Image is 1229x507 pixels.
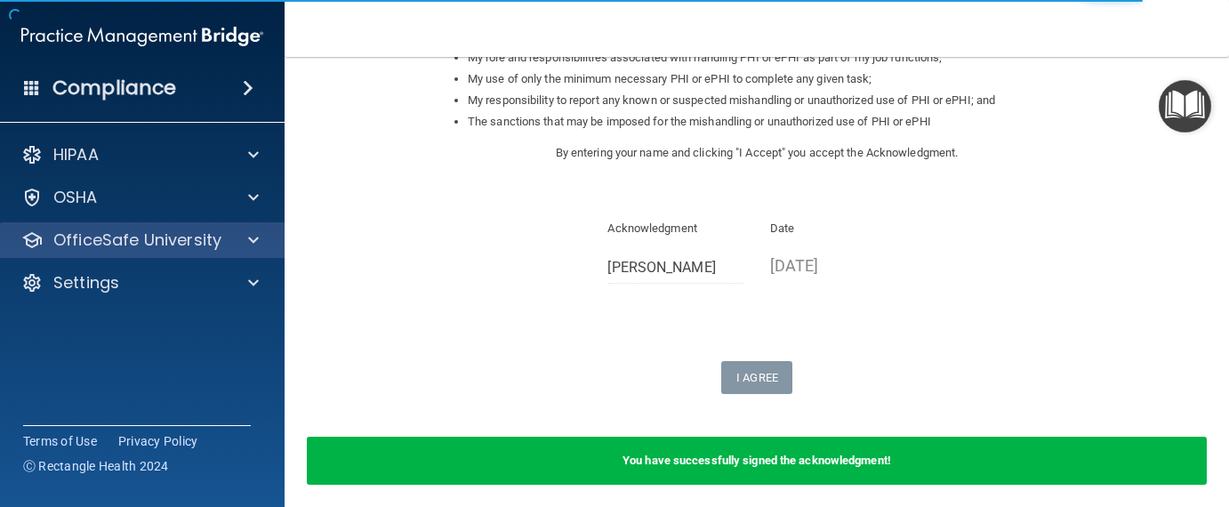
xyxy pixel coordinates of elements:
p: OfficeSafe University [53,229,221,251]
p: HIPAA [53,144,99,165]
a: Privacy Policy [118,432,198,450]
a: OfficeSafe University [21,229,259,251]
b: You have successfully signed the acknowledgment! [623,454,891,467]
p: Acknowledgment [608,218,744,239]
a: HIPAA [21,144,259,165]
li: My role and responsibilities associated with handling PHI or ePHI as part of my job functions; [468,47,1081,68]
p: [DATE] [770,251,906,280]
img: PMB logo [21,19,263,54]
a: Terms of Use [23,432,97,450]
p: By entering your name and clicking "I Accept" you accept the Acknowledgment. [432,142,1081,164]
p: Date [770,218,906,239]
input: Full Name [608,251,744,284]
h4: Compliance [52,76,176,101]
a: Settings [21,272,259,294]
li: My responsibility to report any known or suspected mishandling or unauthorized use of PHI or ePHI... [468,90,1081,111]
a: OSHA [21,187,259,208]
button: I Agree [721,361,792,394]
button: Open Resource Center [1159,80,1211,133]
p: OSHA [53,187,98,208]
li: My use of only the minimum necessary PHI or ePHI to complete any given task; [468,68,1081,90]
p: Settings [53,272,119,294]
li: The sanctions that may be imposed for the mishandling or unauthorized use of PHI or ePHI [468,111,1081,133]
span: Ⓒ Rectangle Health 2024 [23,457,169,475]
